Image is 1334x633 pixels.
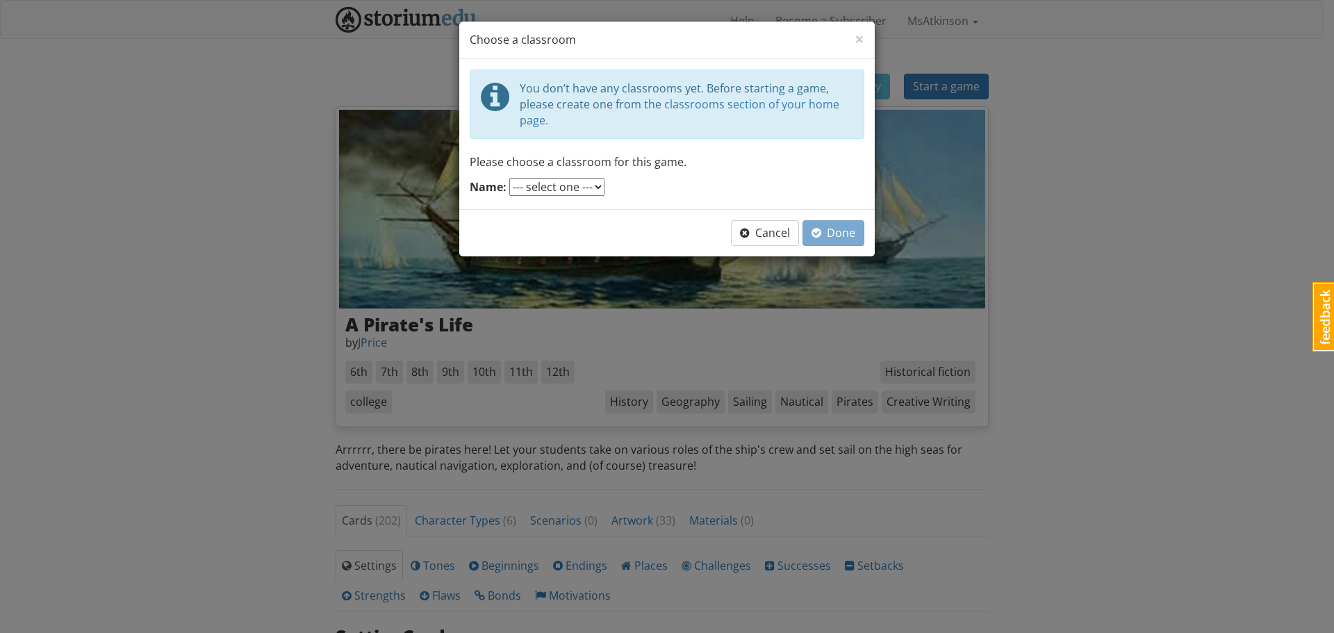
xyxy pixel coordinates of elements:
div: Choose a classroom [459,22,875,59]
label: Name: [470,179,507,195]
div: You don’t have any classrooms yet. Before starting a game, please create one from the [509,81,853,129]
button: Cancel [731,220,799,246]
p: Please choose a classroom for this game. [470,154,864,170]
span: Done [812,225,855,240]
span: Cancel [740,225,790,240]
span: × [855,27,864,50]
a: classrooms section of your home page. [520,97,839,128]
button: Done [802,220,864,246]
